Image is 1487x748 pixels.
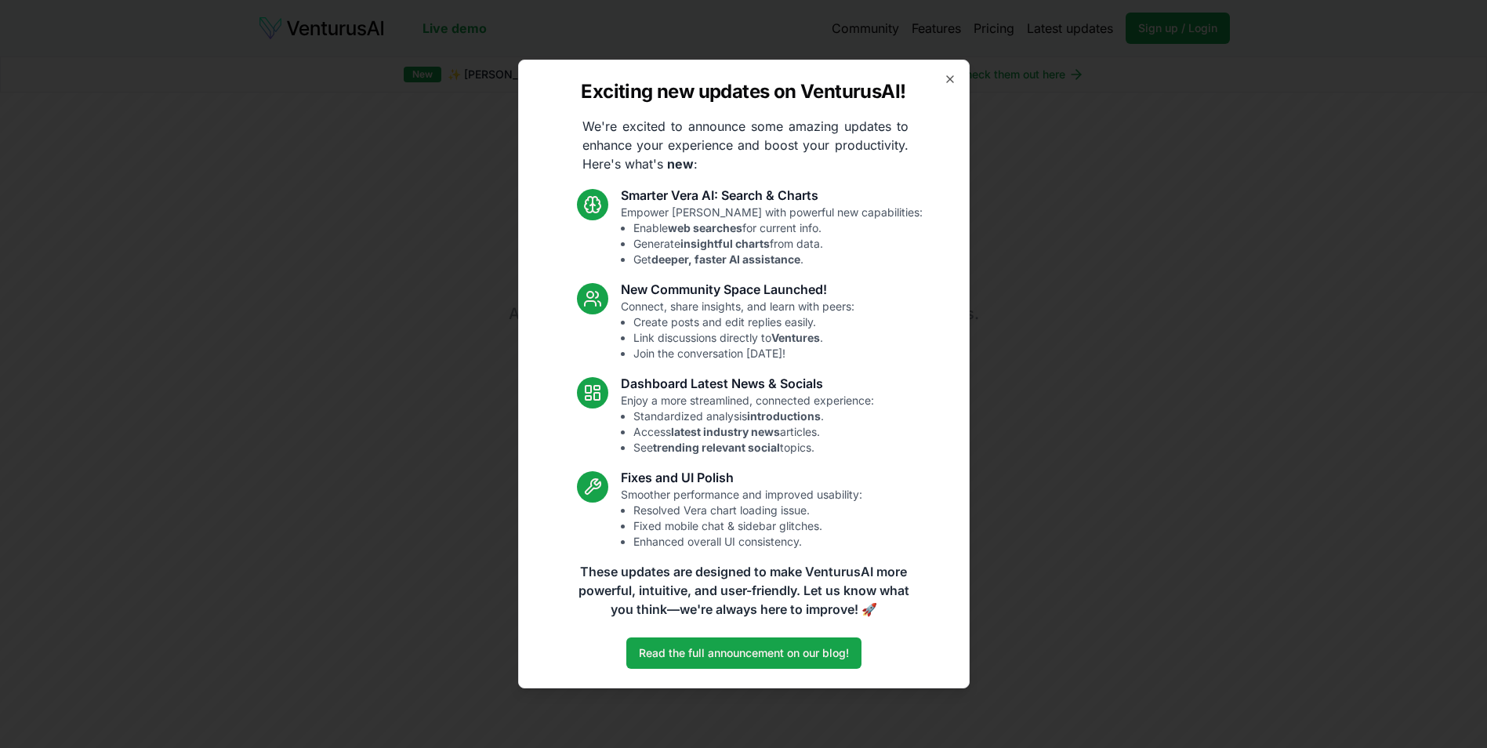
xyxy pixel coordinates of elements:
[633,440,874,456] li: See topics.
[668,221,742,234] strong: web searches
[633,534,862,550] li: Enhanced overall UI consistency.
[633,408,874,424] li: Standardized analysis .
[680,237,770,250] strong: insightful charts
[581,79,905,104] h2: Exciting new updates on VenturusAI!
[633,236,923,252] li: Generate from data.
[633,220,923,236] li: Enable for current info.
[570,117,921,173] p: We're excited to announce some amazing updates to enhance your experience and boost your producti...
[667,156,694,172] strong: new
[633,314,854,330] li: Create posts and edit replies easily.
[621,299,854,361] p: Connect, share insights, and learn with peers:
[621,186,923,205] h3: Smarter Vera AI: Search & Charts
[633,503,862,518] li: Resolved Vera chart loading issue.
[653,441,780,454] strong: trending relevant social
[621,205,923,267] p: Empower [PERSON_NAME] with powerful new capabilities:
[633,518,862,534] li: Fixed mobile chat & sidebar glitches.
[621,487,862,550] p: Smoother performance and improved usability:
[771,331,820,344] strong: Ventures
[747,409,821,423] strong: introductions
[633,330,854,346] li: Link discussions directly to .
[626,637,861,669] a: Read the full announcement on our blog!
[633,424,874,440] li: Access articles.
[633,252,923,267] li: Get .
[651,252,800,266] strong: deeper, faster AI assistance
[621,280,854,299] h3: New Community Space Launched!
[671,425,780,438] strong: latest industry news
[633,346,854,361] li: Join the conversation [DATE]!
[621,374,874,393] h3: Dashboard Latest News & Socials
[568,562,919,619] p: These updates are designed to make VenturusAI more powerful, intuitive, and user-friendly. Let us...
[621,468,862,487] h3: Fixes and UI Polish
[621,393,874,456] p: Enjoy a more streamlined, connected experience:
